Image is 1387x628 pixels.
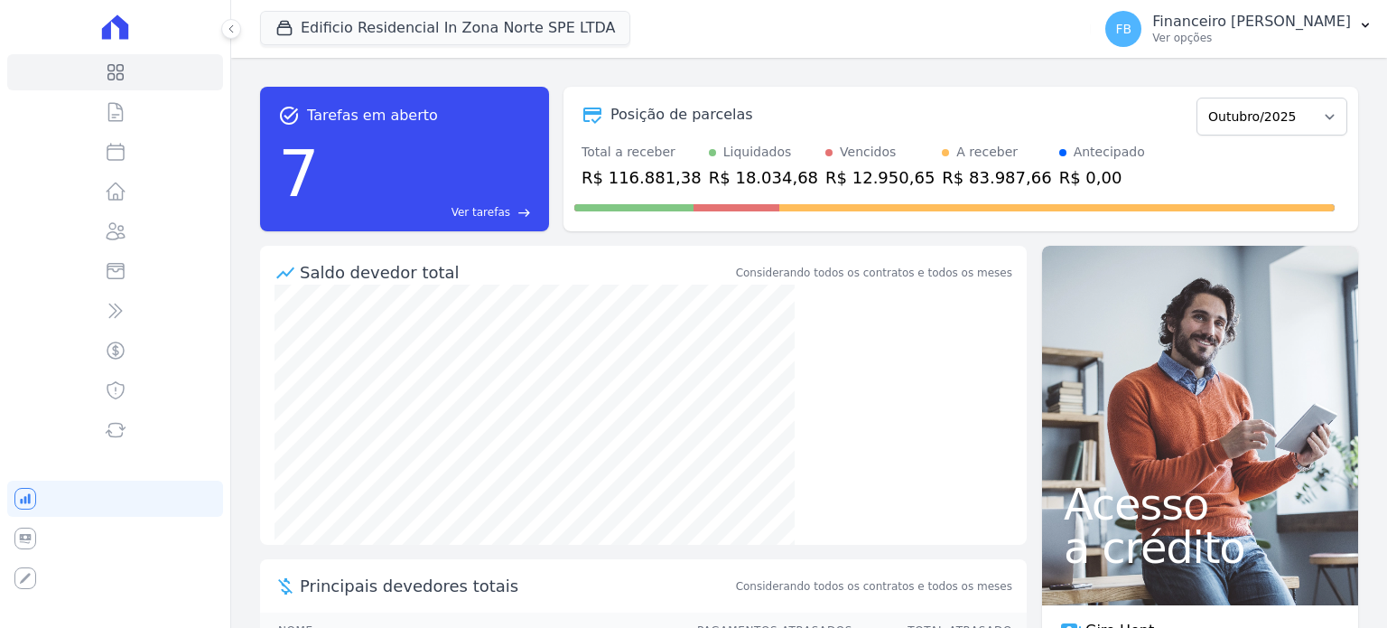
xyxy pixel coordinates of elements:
div: 7 [278,127,320,220]
span: Principais devedores totais [300,574,732,598]
span: a crédito [1064,526,1336,569]
a: Ver tarefas east [327,204,531,220]
span: Acesso [1064,483,1336,526]
div: R$ 18.034,68 [709,165,818,190]
p: Financeiro [PERSON_NAME] [1152,13,1351,31]
span: FB [1115,23,1131,35]
span: Considerando todos os contratos e todos os meses [736,578,1012,595]
span: task_alt [278,105,300,127]
div: R$ 116.881,38 [582,165,702,190]
div: Posição de parcelas [610,104,753,126]
div: Antecipado [1074,143,1145,162]
div: R$ 12.950,65 [825,165,935,190]
button: FB Financeiro [PERSON_NAME] Ver opções [1091,4,1387,54]
div: R$ 83.987,66 [942,165,1051,190]
div: R$ 0,00 [1059,165,1145,190]
div: Considerando todos os contratos e todos os meses [736,265,1012,281]
span: Tarefas em aberto [307,105,438,127]
div: Total a receber [582,143,702,162]
button: Edificio Residencial In Zona Norte SPE LTDA [260,11,630,45]
span: east [517,206,531,220]
span: Ver tarefas [451,204,510,220]
div: Saldo devedor total [300,260,732,285]
div: A receber [956,143,1018,162]
p: Ver opções [1152,31,1351,45]
div: Vencidos [840,143,896,162]
div: Liquidados [723,143,792,162]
